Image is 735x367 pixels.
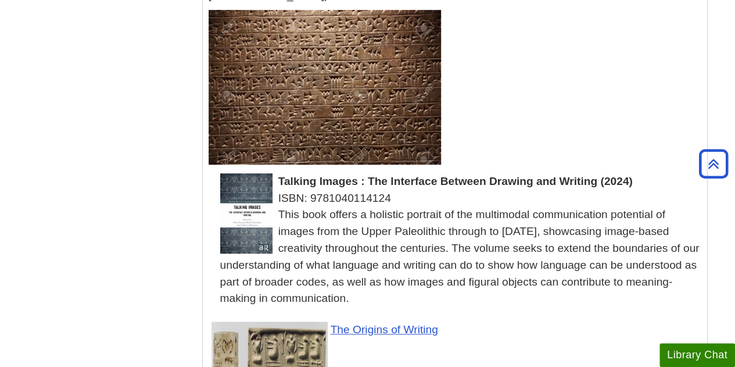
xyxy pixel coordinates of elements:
div: ISBN: 9781040114124 [220,190,701,207]
a: Back to Top [695,156,732,172]
div: This book offers a holistic portrait of the multimodal communication potential of images from the... [220,206,701,307]
button: Library Chat [659,343,735,367]
span: Talking Images : The Interface Between Drawing and Writing (2024) [278,175,633,187]
img: Cover Art [220,173,273,254]
a: Link opens in new window [331,323,438,336]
